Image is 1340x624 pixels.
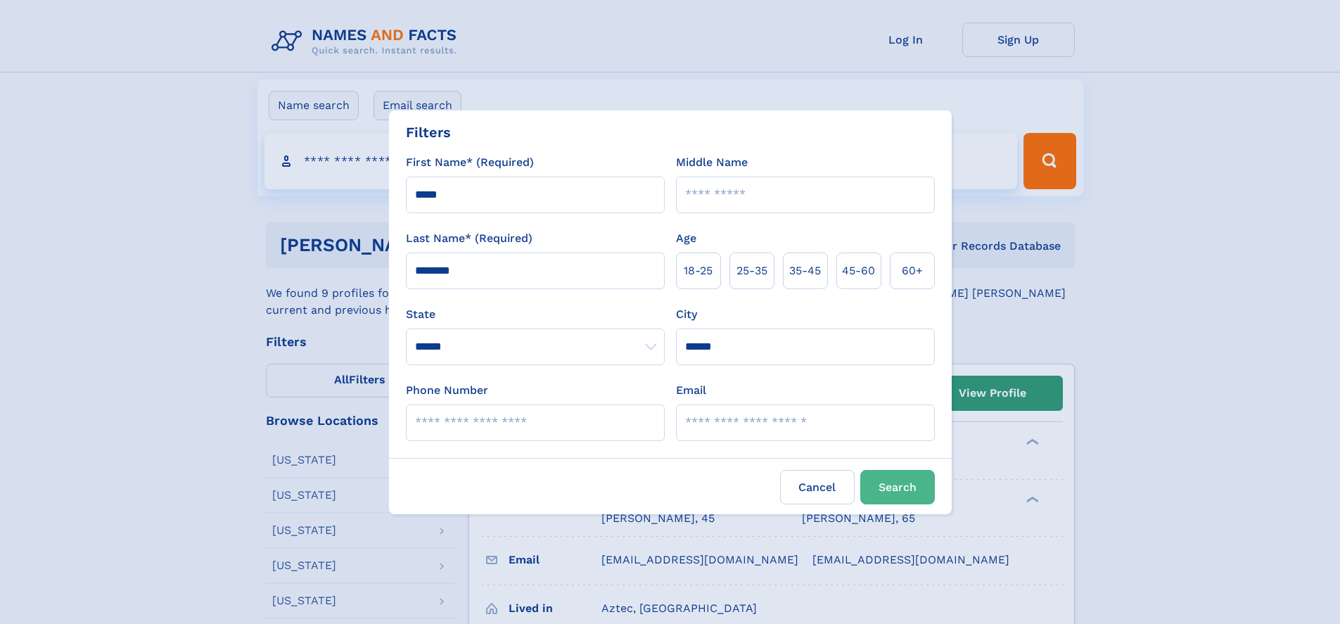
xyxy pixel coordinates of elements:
[406,230,532,247] label: Last Name* (Required)
[676,306,697,323] label: City
[406,154,534,171] label: First Name* (Required)
[860,470,935,504] button: Search
[902,262,923,279] span: 60+
[780,470,855,504] label: Cancel
[406,382,488,399] label: Phone Number
[676,382,706,399] label: Email
[676,230,696,247] label: Age
[684,262,713,279] span: 18‑25
[736,262,767,279] span: 25‑35
[406,306,665,323] label: State
[842,262,875,279] span: 45‑60
[676,154,748,171] label: Middle Name
[789,262,821,279] span: 35‑45
[406,122,451,143] div: Filters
